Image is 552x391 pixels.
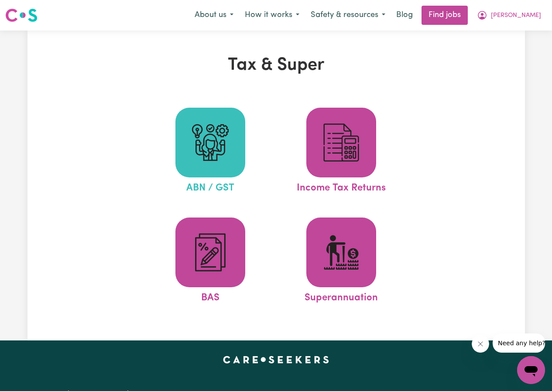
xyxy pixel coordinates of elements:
[491,11,541,20] span: [PERSON_NAME]
[391,6,418,25] a: Blog
[517,356,545,384] iframe: Button to launch messaging window
[116,55,437,76] h1: Tax & Super
[278,218,404,306] a: Superannuation
[422,6,468,25] a: Find jobs
[305,6,391,24] button: Safety & resources
[5,5,38,25] a: Careseekers logo
[239,6,305,24] button: How it works
[471,6,547,24] button: My Account
[201,287,219,306] span: BAS
[186,177,234,196] span: ABN / GST
[5,6,53,13] span: Need any help?
[147,108,273,196] a: ABN / GST
[223,356,329,363] a: Careseekers home page
[5,7,38,23] img: Careseekers logo
[278,108,404,196] a: Income Tax Returns
[297,177,386,196] span: Income Tax Returns
[147,218,273,306] a: BAS
[189,6,239,24] button: About us
[305,287,378,306] span: Superannuation
[472,335,489,353] iframe: Close message
[493,333,545,353] iframe: Message from company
